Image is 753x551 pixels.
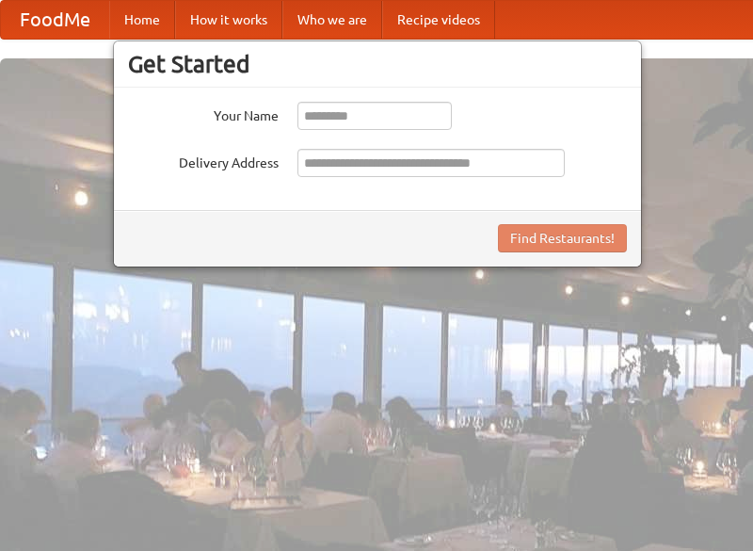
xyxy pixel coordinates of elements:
button: Find Restaurants! [498,224,627,252]
label: Delivery Address [128,149,279,172]
a: Who we are [282,1,382,39]
a: How it works [175,1,282,39]
label: Your Name [128,102,279,125]
a: Recipe videos [382,1,495,39]
a: FoodMe [1,1,109,39]
a: Home [109,1,175,39]
h3: Get Started [128,50,627,78]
